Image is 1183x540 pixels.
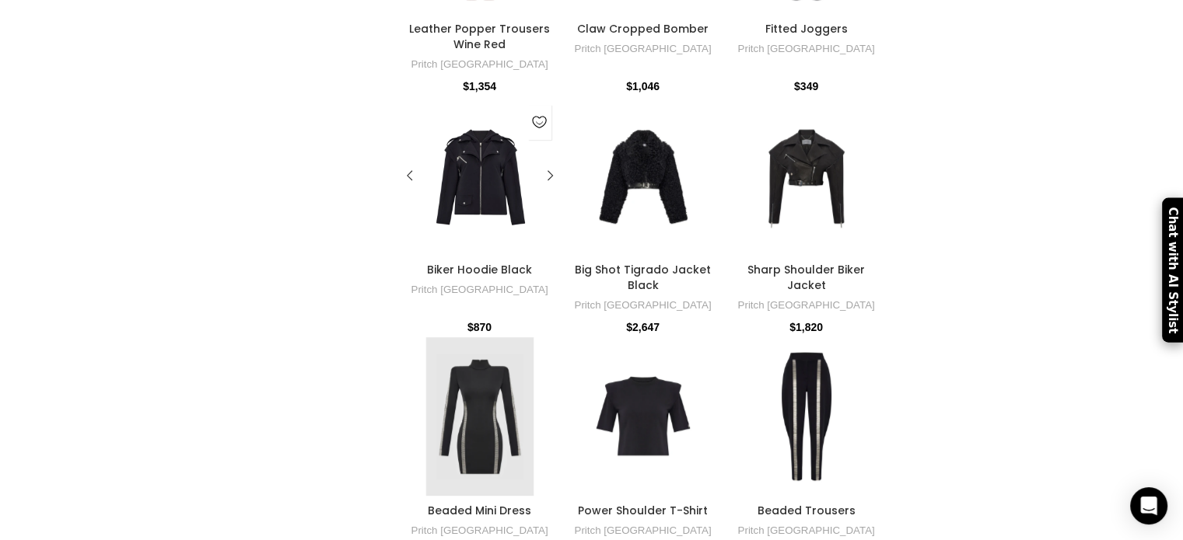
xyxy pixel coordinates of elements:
[737,299,874,311] a: Pritch [GEOGRAPHIC_DATA]
[428,503,531,518] a: Beaded Mini Dress
[411,524,548,536] a: Pritch [GEOGRAPHIC_DATA]
[789,321,796,333] span: $
[411,58,548,70] a: Pritch [GEOGRAPHIC_DATA]
[577,21,709,37] a: Claw Cropped Bomber
[463,80,469,92] span: $
[626,80,632,92] span: $
[578,503,708,518] a: Power Shoulder T-Shirt
[765,21,848,37] a: Fitted Joggers
[626,321,632,333] span: $
[794,80,818,92] bdi: 349
[574,524,711,536] a: Pritch [GEOGRAPHIC_DATA]
[789,321,823,333] bdi: 1,820
[467,321,492,333] bdi: 870
[411,284,548,295] a: Pritch [GEOGRAPHIC_DATA]
[758,503,856,518] a: Beaded Trousers
[467,321,474,333] span: $
[427,262,532,277] a: Biker Hoodie Black
[626,80,660,92] bdi: 1,046
[1130,487,1167,524] div: Open Intercom Messenger
[463,80,496,92] bdi: 1,354
[626,321,660,333] bdi: 2,647
[747,262,865,293] a: Sharp Shoulder Biker Jacket
[574,43,711,54] a: Pritch [GEOGRAPHIC_DATA]
[574,299,711,311] a: Pritch [GEOGRAPHIC_DATA]
[575,262,711,293] a: Big Shot Tigrado Jacket Black
[737,43,874,54] a: Pritch [GEOGRAPHIC_DATA]
[409,21,550,52] a: Leather Popper Trousers Wine Red
[794,80,800,92] span: $
[737,524,874,536] a: Pritch [GEOGRAPHIC_DATA]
